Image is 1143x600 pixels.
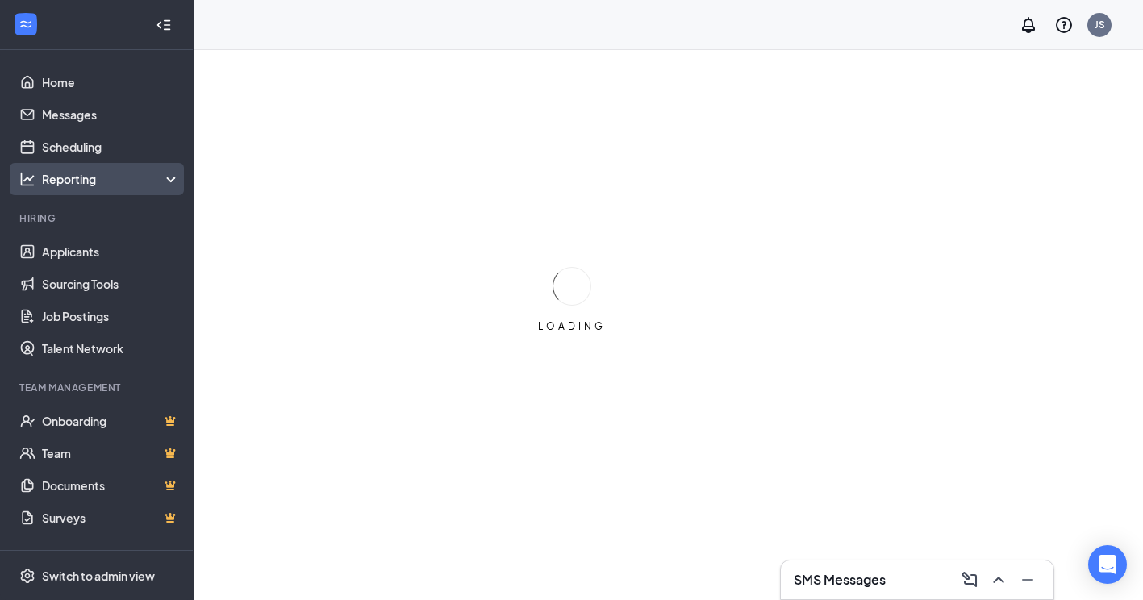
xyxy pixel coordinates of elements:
button: ComposeMessage [957,567,982,593]
div: Team Management [19,381,177,394]
a: Messages [42,98,180,131]
svg: Minimize [1018,570,1037,590]
svg: ChevronUp [989,570,1008,590]
div: Reporting [42,171,181,187]
svg: Notifications [1019,15,1038,35]
svg: Settings [19,568,35,584]
svg: ComposeMessage [960,570,979,590]
div: Open Intercom Messenger [1088,545,1127,584]
a: Scheduling [42,131,180,163]
div: Switch to admin view [42,568,155,584]
a: SurveysCrown [42,502,180,534]
a: Applicants [42,235,180,268]
a: Job Postings [42,300,180,332]
svg: WorkstreamLogo [18,16,34,32]
div: JS [1095,18,1105,31]
svg: QuestionInfo [1054,15,1074,35]
svg: Collapse [156,17,172,33]
button: ChevronUp [986,567,1012,593]
h3: SMS Messages [794,571,886,589]
a: DocumentsCrown [42,469,180,502]
svg: Analysis [19,171,35,187]
a: OnboardingCrown [42,405,180,437]
button: Minimize [1015,567,1041,593]
div: Hiring [19,211,177,225]
a: Talent Network [42,332,180,365]
div: LOADING [532,319,612,333]
a: TeamCrown [42,437,180,469]
a: Sourcing Tools [42,268,180,300]
a: Home [42,66,180,98]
